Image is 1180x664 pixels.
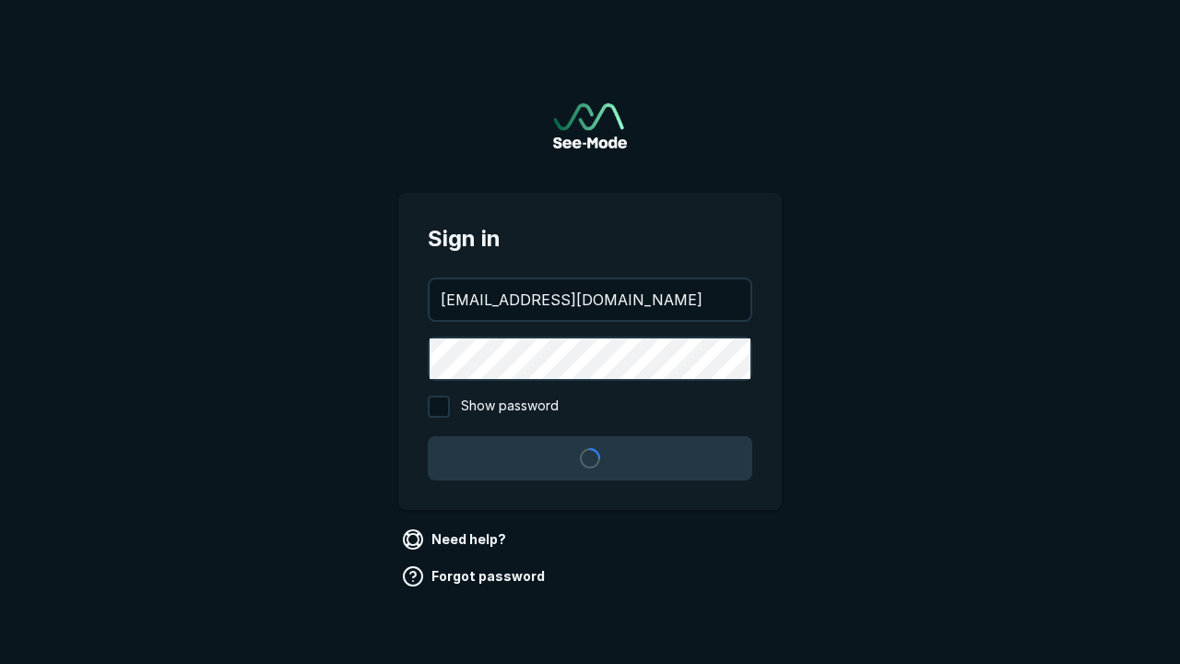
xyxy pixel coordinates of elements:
input: your@email.com [430,279,750,320]
img: See-Mode Logo [553,103,627,148]
a: Forgot password [398,562,552,591]
span: Show password [461,396,559,418]
span: Sign in [428,222,752,255]
a: Need help? [398,525,513,554]
a: Go to sign in [553,103,627,148]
